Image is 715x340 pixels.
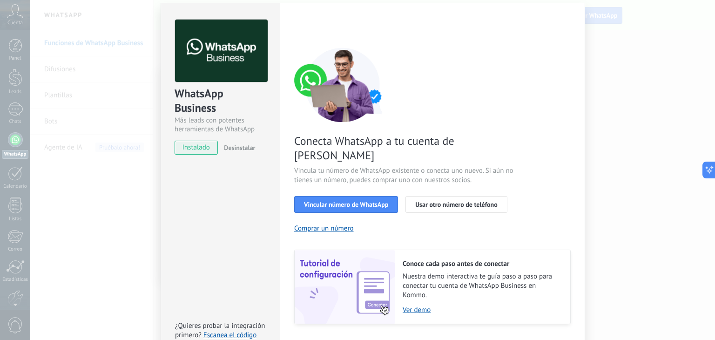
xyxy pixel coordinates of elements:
h2: Conoce cada paso antes de conectar [403,259,561,268]
button: Desinstalar [220,141,255,155]
span: Vincula tu número de WhatsApp existente o conecta uno nuevo. Si aún no tienes un número, puedes c... [294,166,516,185]
div: Más leads con potentes herramientas de WhatsApp [175,116,266,134]
span: Desinstalar [224,143,255,152]
span: Conecta WhatsApp a tu cuenta de [PERSON_NAME] [294,134,516,163]
button: Comprar un número [294,224,354,233]
img: connect number [294,48,392,122]
span: instalado [175,141,217,155]
div: WhatsApp Business [175,86,266,116]
span: Nuestra demo interactiva te guía paso a paso para conectar tu cuenta de WhatsApp Business en Kommo. [403,272,561,300]
img: logo_main.png [175,20,268,82]
span: Usar otro número de teléfono [415,201,497,208]
a: Ver demo [403,306,561,314]
button: Usar otro número de teléfono [405,196,507,213]
button: Vincular número de WhatsApp [294,196,398,213]
span: ¿Quieres probar la integración primero? [175,321,265,340]
span: Vincular número de WhatsApp [304,201,388,208]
